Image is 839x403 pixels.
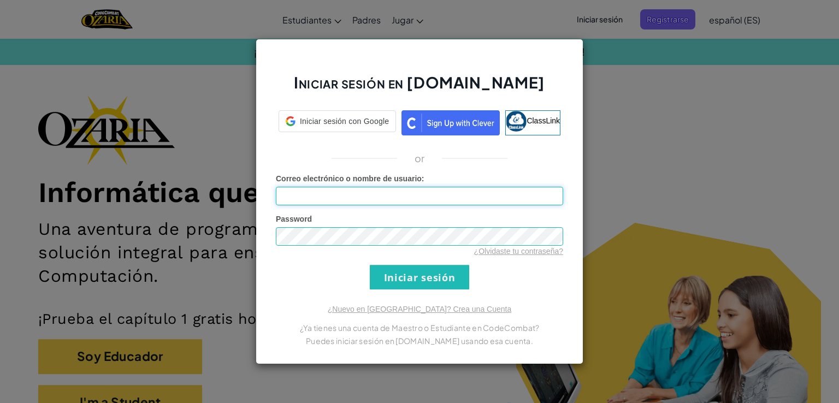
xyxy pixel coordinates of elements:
img: clever_sso_button@2x.png [401,110,500,135]
span: Correo electrónico o nombre de usuario [276,174,422,183]
h2: Iniciar sesión en [DOMAIN_NAME] [276,72,563,104]
p: ¿Ya tienes una cuenta de Maestro o Estudiante en CodeCombat? [276,321,563,334]
span: ClassLink [527,116,560,125]
a: ¿Olvidaste tu contraseña? [474,247,563,256]
label: : [276,173,424,184]
p: Puedes iniciar sesión en [DOMAIN_NAME] usando esa cuenta. [276,334,563,347]
p: or [415,152,425,165]
input: Iniciar sesión [370,265,469,289]
img: classlink-logo-small.png [506,111,527,132]
a: Iniciar sesión con Google [279,110,396,135]
span: Password [276,215,312,223]
div: Iniciar sesión con Google [279,110,396,132]
a: ¿Nuevo en [GEOGRAPHIC_DATA]? Crea una Cuenta [328,305,511,313]
span: Iniciar sesión con Google [300,116,389,127]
